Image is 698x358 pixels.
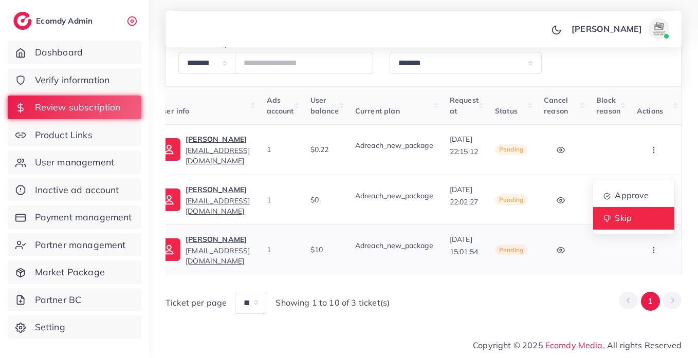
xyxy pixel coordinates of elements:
[267,195,294,205] div: 1
[35,211,132,224] span: Payment management
[310,244,339,255] div: $10
[186,133,250,145] p: [PERSON_NAME]
[8,315,141,339] a: Setting
[8,260,141,284] a: Market Package
[35,293,82,307] span: Partner BC
[35,73,110,87] span: Verify information
[450,233,479,258] p: [DATE] 15:01:54
[186,246,250,266] span: [EMAIL_ADDRESS][DOMAIN_NAME]
[8,178,141,202] a: Inactive ad account
[36,16,95,26] h2: Ecomdy Admin
[158,106,189,116] span: User info
[544,96,568,115] span: Cancel reason
[35,46,83,59] span: Dashboard
[158,138,180,161] img: ic-user-info.36bf1079.svg
[35,128,93,142] span: Product Links
[495,244,527,256] span: Pending
[186,183,250,217] a: [PERSON_NAME][EMAIL_ADDRESS][DOMAIN_NAME]
[275,297,390,309] span: Showing 1 to 10 of 3 ticket(s)
[8,288,141,312] a: Partner BC
[615,213,632,223] span: Skip
[13,12,32,30] img: logo
[495,106,518,116] span: Status
[35,183,119,197] span: Inactive ad account
[355,139,433,152] p: Adreach_new_package
[186,233,250,246] p: [PERSON_NAME]
[267,96,294,115] span: Ads account
[186,233,250,267] a: [PERSON_NAME][EMAIL_ADDRESS][DOMAIN_NAME]
[495,144,527,156] span: Pending
[355,190,433,202] p: Adreach_new_package
[450,133,479,158] p: [DATE] 22:15:12
[8,96,141,119] a: Review subscription
[8,150,141,174] a: User management
[355,106,400,116] span: Current plan
[166,297,227,309] span: Ticket per page
[186,133,250,166] a: [PERSON_NAME][EMAIL_ADDRESS][DOMAIN_NAME]
[450,183,479,208] p: [DATE] 22:02:27
[8,41,141,64] a: Dashboard
[35,321,65,334] span: Setting
[186,183,250,196] p: [PERSON_NAME]
[267,144,294,155] div: 1
[637,106,663,116] span: Actions
[158,189,180,211] img: ic-user-info.36bf1079.svg
[35,238,126,252] span: Partner management
[310,144,339,155] div: $0.22
[615,190,649,200] span: Approve
[267,244,294,255] div: 1
[35,156,114,169] span: User management
[310,96,339,115] span: User balance
[619,292,682,311] ul: Pagination
[186,196,250,216] span: [EMAIL_ADDRESS][DOMAIN_NAME]
[450,96,479,115] span: Request at
[545,340,603,350] a: Ecomdy Media
[8,68,141,92] a: Verify information
[35,101,121,114] span: Review subscription
[355,239,433,252] p: Adreach_new_package
[8,123,141,147] a: Product Links
[8,205,141,229] a: Payment management
[495,194,527,205] span: Pending
[35,266,105,279] span: Market Package
[13,12,95,30] a: logoEcomdy Admin
[158,238,180,261] img: ic-user-info.36bf1079.svg
[596,96,620,115] span: Block reason
[473,339,682,351] span: Copyright © 2025
[8,233,141,257] a: Partner management
[641,292,660,311] button: Go to page 1
[603,339,682,351] span: , All rights Reserved
[310,195,339,205] div: $0
[186,146,250,165] span: [EMAIL_ADDRESS][DOMAIN_NAME]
